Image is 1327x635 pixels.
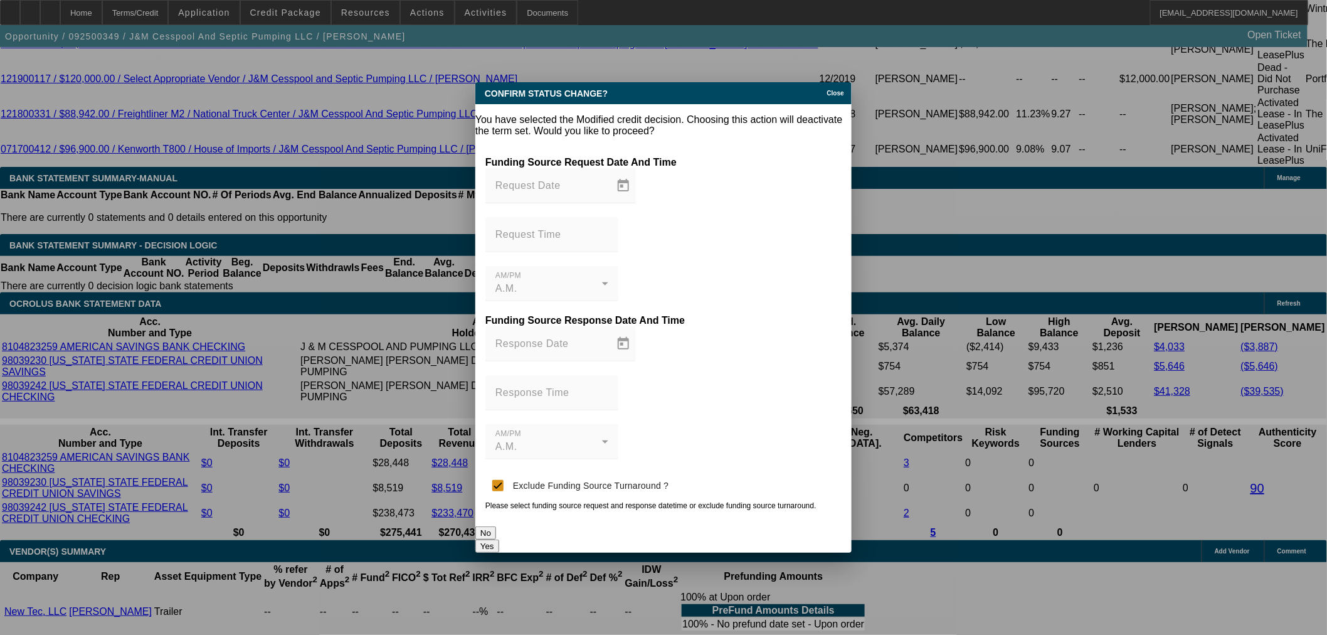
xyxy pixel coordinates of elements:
[495,338,569,349] mat-label: Response Date
[485,501,817,510] mat-hint: Please select funding source request and response datetime or exclude funding source turnaround.
[495,387,569,398] mat-label: Response Time
[495,229,561,240] mat-label: Request Time
[475,114,852,137] p: You have selected the Modified credit decision. Choosing this action will deactivate the term set...
[485,88,608,99] span: Confirm Status Change?
[510,479,669,492] label: Exclude Funding Source Turnaround ?
[495,272,521,280] mat-label: AM/PM
[827,90,844,97] span: Close
[495,430,521,438] mat-label: AM/PM
[485,315,685,326] b: Funding Source Response Date And Time
[475,540,499,553] button: Yes
[475,526,496,540] button: No
[485,157,677,168] b: Funding Source Request Date And Time
[495,180,561,191] mat-label: Request Date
